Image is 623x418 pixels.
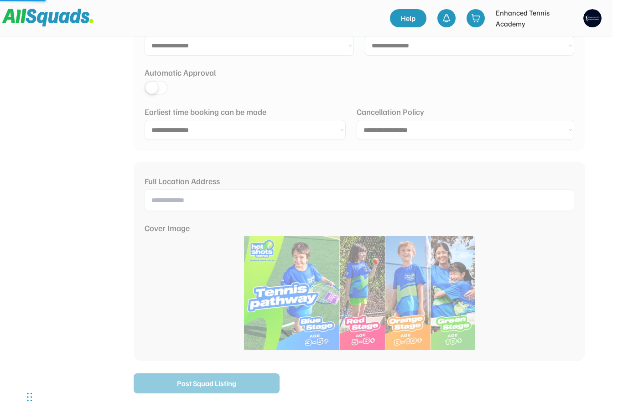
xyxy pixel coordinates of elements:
[400,9,437,27] a: Help
[482,14,491,23] img: shopping-cart-01%20%281%29.svg
[506,7,588,29] div: Enhanced Tennis Academy
[452,14,462,23] img: bell-03%20%281%29.svg
[13,9,104,26] img: Squad%20Logo.svg
[594,9,612,27] img: IMG_0194.png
